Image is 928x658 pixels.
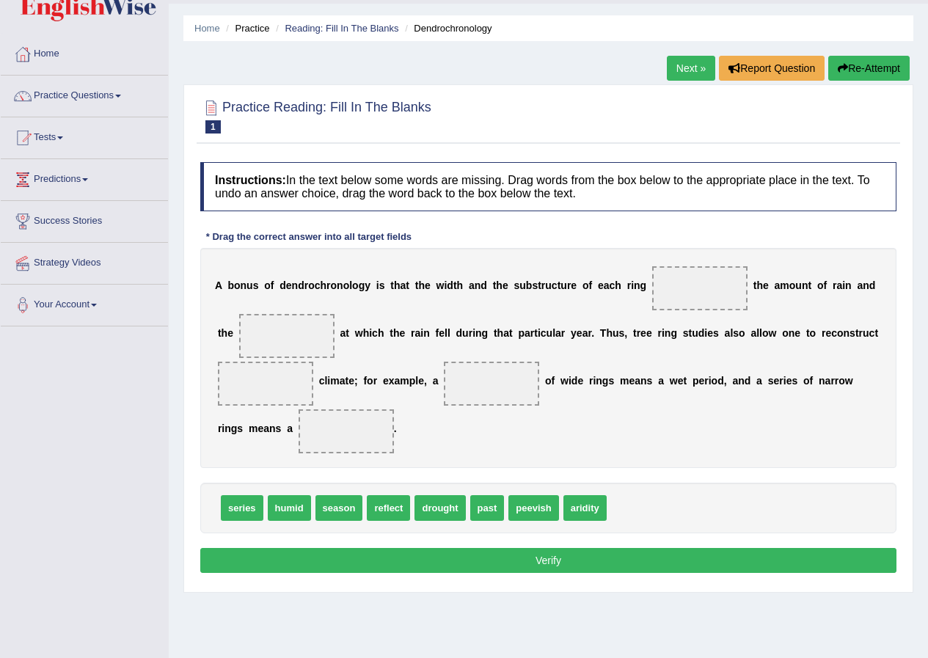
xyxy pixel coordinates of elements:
b: w [436,279,445,291]
b: a [756,375,762,387]
b: A [215,279,222,291]
b: e [257,423,263,434]
b: r [218,423,222,434]
b: e [698,375,704,387]
b: i [569,375,571,387]
b: t [218,327,222,339]
b: n [241,279,247,291]
b: r [830,375,834,387]
b: i [593,375,596,387]
b: i [327,375,330,387]
b: l [552,327,555,339]
b: r [561,327,565,339]
b: c [319,375,325,387]
b: w [560,375,569,387]
div: * Drag the correct answer into all target fields [200,230,417,244]
b: u [560,279,567,291]
b: , [424,375,427,387]
b: i [709,375,712,387]
b: w [355,327,363,339]
b: t [390,279,394,291]
b: i [631,279,634,291]
b: r [779,375,783,387]
b: n [640,375,647,387]
b: l [349,279,352,291]
b: s [276,423,282,434]
b: p [409,375,416,387]
b: t [509,327,513,339]
b: a [340,327,346,339]
b: d [280,279,286,291]
b: o [817,279,824,291]
b: n [337,279,343,291]
b: g [640,279,647,291]
button: Report Question [719,56,825,81]
b: e [399,327,405,339]
b: s [619,327,625,339]
b: l [445,327,447,339]
b: f [363,375,367,387]
b: a [433,375,439,387]
a: Predictions [1,159,168,196]
b: c [869,327,875,339]
b: l [324,375,327,387]
b: h [222,327,228,339]
b: t [683,375,687,387]
b: h [394,279,401,291]
b: r [657,327,661,339]
b: o [839,375,845,387]
b: s [532,279,538,291]
span: aridity [563,495,607,521]
b: c [315,279,321,291]
b: y [571,327,577,339]
b: a [414,327,420,339]
b: t [453,279,457,291]
span: past [470,495,505,521]
b: r [373,375,377,387]
b: g [671,327,677,339]
li: Practice [222,21,269,35]
b: a [635,375,640,387]
b: t [874,327,878,339]
b: . [591,327,594,339]
b: e [763,279,769,291]
b: n [845,279,852,291]
b: t [808,279,811,291]
b: o [837,327,844,339]
b: r [704,375,708,387]
b: p [693,375,699,387]
b: n [819,375,825,387]
span: Drop target [218,362,313,406]
b: h [497,327,504,339]
b: a [401,279,406,291]
b: f [588,279,592,291]
b: r [637,327,640,339]
b: y [365,279,370,291]
b: e [707,327,713,339]
b: o [352,279,359,291]
b: a [836,279,842,291]
b: o [545,375,552,387]
b: h [606,327,613,339]
b: f [810,375,814,387]
b: f [823,279,827,291]
span: Drop target [299,409,394,453]
b: ; [354,375,358,387]
span: peevish [508,495,558,521]
b: s [608,375,614,387]
b: c [541,327,547,339]
b: n [634,279,640,291]
b: a [604,279,610,291]
b: n [665,327,671,339]
b: a [525,327,530,339]
span: humid [268,495,311,521]
b: e [598,279,604,291]
b: n [596,375,602,387]
b: c [610,279,615,291]
b: a [658,375,664,387]
b: f [271,279,274,291]
b: h [378,327,384,339]
b: n [844,327,850,339]
b: s [850,327,855,339]
b: i [444,279,447,291]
